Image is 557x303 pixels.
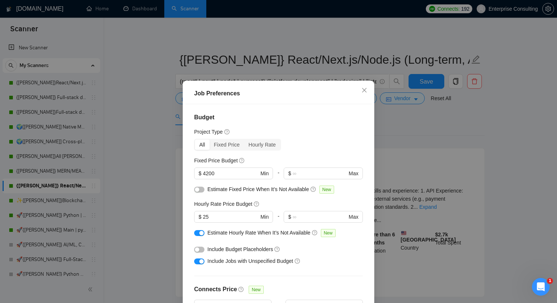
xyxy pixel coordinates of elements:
span: close [361,87,367,93]
span: question-circle [239,158,245,163]
span: question-circle [224,129,230,135]
span: Min [260,213,269,221]
span: New [249,286,263,294]
span: Max [349,213,358,221]
span: question-circle [254,201,260,207]
iframe: Intercom live chat [532,278,550,296]
span: question-circle [274,246,280,252]
span: Min [260,169,269,177]
span: New [321,229,336,237]
button: Close [354,81,374,101]
span: Max [349,169,358,177]
span: question-circle [311,186,316,192]
span: question-circle [295,258,301,264]
div: Fixed Price [210,140,244,150]
div: - [273,211,284,229]
input: 0 [203,169,259,177]
span: New [319,186,334,194]
input: 0 [203,213,259,221]
span: $ [199,213,202,221]
div: - [273,168,284,185]
span: Estimate Fixed Price When It’s Not Available [207,186,309,192]
span: $ [199,169,202,177]
span: $ [288,213,291,221]
div: All [195,140,210,150]
h5: Fixed Price Budget [194,156,238,165]
input: ∞ [292,213,347,221]
span: Include Budget Placeholders [207,246,273,252]
span: $ [288,169,291,177]
span: Include Jobs with Unspecified Budget [207,258,293,264]
span: 1 [547,278,553,284]
div: Job Preferences [194,89,363,98]
h5: Project Type [194,128,223,136]
span: question-circle [238,286,244,292]
h4: Connects Price [194,285,237,294]
div: Hourly Rate [244,140,280,150]
h4: Budget [194,113,363,122]
span: question-circle [312,230,318,236]
input: ∞ [292,169,347,177]
span: Estimate Hourly Rate When It’s Not Available [207,230,311,236]
h5: Hourly Rate Price Budget [194,200,252,208]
